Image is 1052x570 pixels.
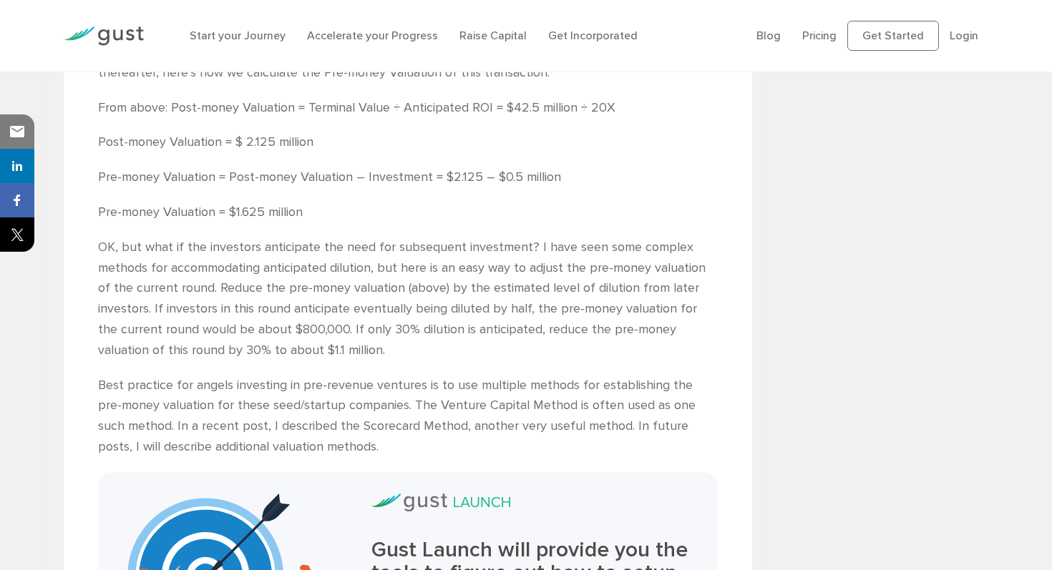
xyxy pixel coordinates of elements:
p: From above: Post-money Valuation = Terminal Value ÷ Anticipated ROI = $42.5 million ÷ 20X [98,98,718,119]
a: Get Started [847,21,939,51]
a: Start your Journey [190,29,286,42]
p: Post-money Valuation = $ 2.125 million [98,132,718,153]
a: Get Incorporated [548,29,638,42]
p: Pre-money Valuation = $1.625 million [98,202,718,223]
a: Raise Capital [459,29,527,42]
a: Login [950,29,978,42]
a: Pricing [802,29,837,42]
p: Best practice for angels investing in pre-revenue ventures is to use multiple methods for establi... [98,375,718,458]
a: Blog [756,29,781,42]
p: OK, but what if the investors anticipate the need for subsequent investment? I have seen some com... [98,237,718,361]
p: Pre-money Valuation = Post-money Valuation – Investment = $2.125 – $0.5 million [98,167,718,188]
a: Accelerate your Progress [307,29,438,42]
img: Gust Logo [64,26,144,46]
